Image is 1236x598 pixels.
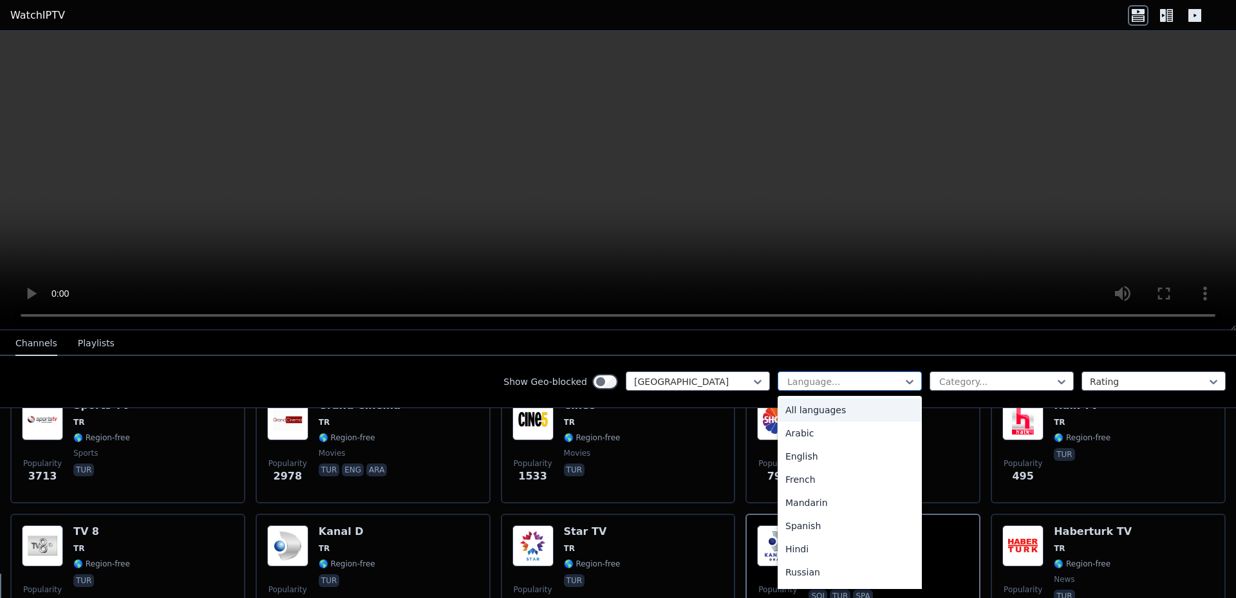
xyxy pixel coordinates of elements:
[757,399,798,440] img: Show TV
[274,469,303,484] span: 2978
[514,458,552,469] span: Popularity
[512,399,554,440] img: Cine5
[268,584,307,595] span: Popularity
[514,584,552,595] span: Popularity
[73,559,130,569] span: 🌎 Region-free
[23,584,62,595] span: Popularity
[319,448,346,458] span: movies
[22,399,63,440] img: Sports TV
[778,445,922,468] div: English
[23,458,62,469] span: Popularity
[564,448,591,458] span: movies
[22,525,63,566] img: TV 8
[1054,525,1132,538] h6: Haberturk TV
[778,514,922,537] div: Spanish
[767,469,789,484] span: 795
[10,8,65,23] a: WatchIPTV
[1054,559,1110,569] span: 🌎 Region-free
[564,525,621,538] h6: Star TV
[564,433,621,443] span: 🌎 Region-free
[319,559,375,569] span: 🌎 Region-free
[319,433,375,443] span: 🌎 Region-free
[564,559,621,569] span: 🌎 Region-free
[778,537,922,561] div: Hindi
[1012,469,1033,484] span: 495
[73,574,94,587] p: tur
[778,422,922,445] div: Arabic
[512,525,554,566] img: Star TV
[1054,448,1074,461] p: tur
[268,458,307,469] span: Popularity
[758,584,797,595] span: Popularity
[78,332,115,356] button: Playlists
[1002,525,1044,566] img: Haberturk TV
[1054,574,1074,584] span: news
[73,433,130,443] span: 🌎 Region-free
[267,525,308,566] img: Kanal D
[73,543,84,554] span: TR
[1004,584,1042,595] span: Popularity
[778,491,922,514] div: Mandarin
[73,525,130,538] h6: TV 8
[564,417,575,427] span: TR
[28,469,57,484] span: 3713
[564,543,575,554] span: TR
[1054,543,1065,554] span: TR
[73,417,84,427] span: TR
[564,463,585,476] p: tur
[778,561,922,584] div: Russian
[73,448,98,458] span: sports
[778,468,922,491] div: French
[1004,458,1042,469] span: Popularity
[73,463,94,476] p: tur
[319,463,339,476] p: tur
[503,375,587,388] label: Show Geo-blocked
[1054,433,1110,443] span: 🌎 Region-free
[15,332,57,356] button: Channels
[778,398,922,422] div: All languages
[518,469,547,484] span: 1533
[1002,399,1044,440] img: Halk TV
[319,574,339,587] p: tur
[267,399,308,440] img: Grand Cinema
[758,458,797,469] span: Popularity
[319,525,375,538] h6: Kanal D
[366,463,387,476] p: ara
[342,463,364,476] p: eng
[319,543,330,554] span: TR
[1054,417,1065,427] span: TR
[564,574,585,587] p: tur
[319,417,330,427] span: TR
[757,525,798,566] img: Kanal D Drama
